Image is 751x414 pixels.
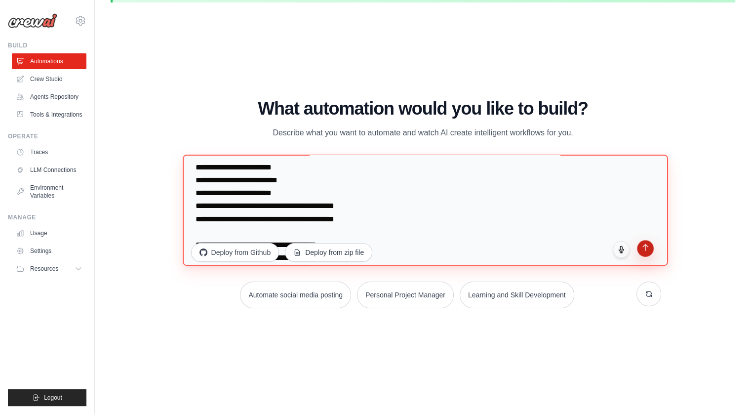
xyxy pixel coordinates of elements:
[12,261,86,277] button: Resources
[702,367,751,414] iframe: Chat Widget
[185,99,661,119] h1: What automation would you like to build?
[8,389,86,406] button: Logout
[12,162,86,178] a: LLM Connections
[12,225,86,241] a: Usage
[12,107,86,123] a: Tools & Integrations
[12,180,86,204] a: Environment Variables
[460,282,574,308] button: Learning and Skill Development
[12,243,86,259] a: Settings
[8,13,57,28] img: Logo
[44,394,62,402] span: Logout
[12,53,86,69] a: Automations
[191,243,279,262] button: Deploy from Github
[8,132,86,140] div: Operate
[12,144,86,160] a: Traces
[12,71,86,87] a: Crew Studio
[257,126,589,139] p: Describe what you want to automate and watch AI create intelligent workflows for you.
[8,213,86,221] div: Manage
[285,243,372,262] button: Deploy from zip file
[12,89,86,105] a: Agents Repository
[240,282,351,308] button: Automate social media posting
[30,265,58,273] span: Resources
[8,41,86,49] div: Build
[357,282,454,308] button: Personal Project Manager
